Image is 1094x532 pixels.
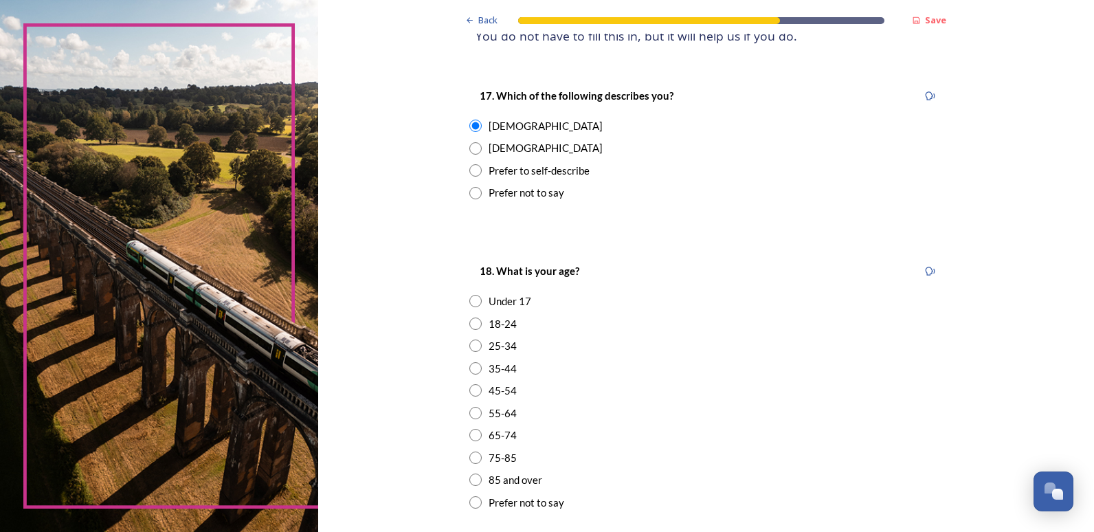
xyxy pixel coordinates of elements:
div: 25-34 [489,338,517,354]
div: 75-85 [489,450,517,466]
h4: You do not have to fill this in, but it will help us if you do. [476,27,936,45]
span: Back [478,14,498,27]
div: Under 17 [489,293,531,309]
strong: 17. Which of the following describes you? [480,89,673,102]
div: Prefer not to say [489,495,564,511]
div: 65-74 [489,428,517,443]
div: Prefer to self-describe [489,163,590,179]
div: Prefer not to say [489,185,564,201]
strong: Save [925,14,946,26]
div: [DEMOGRAPHIC_DATA] [489,118,603,134]
div: 45-54 [489,383,517,399]
div: 85 and over [489,472,542,488]
div: 18-24 [489,316,517,332]
div: 35-44 [489,361,517,377]
div: 55-64 [489,406,517,421]
button: Open Chat [1034,472,1073,511]
div: [DEMOGRAPHIC_DATA] [489,140,603,156]
strong: 18. What is your age? [480,265,579,277]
